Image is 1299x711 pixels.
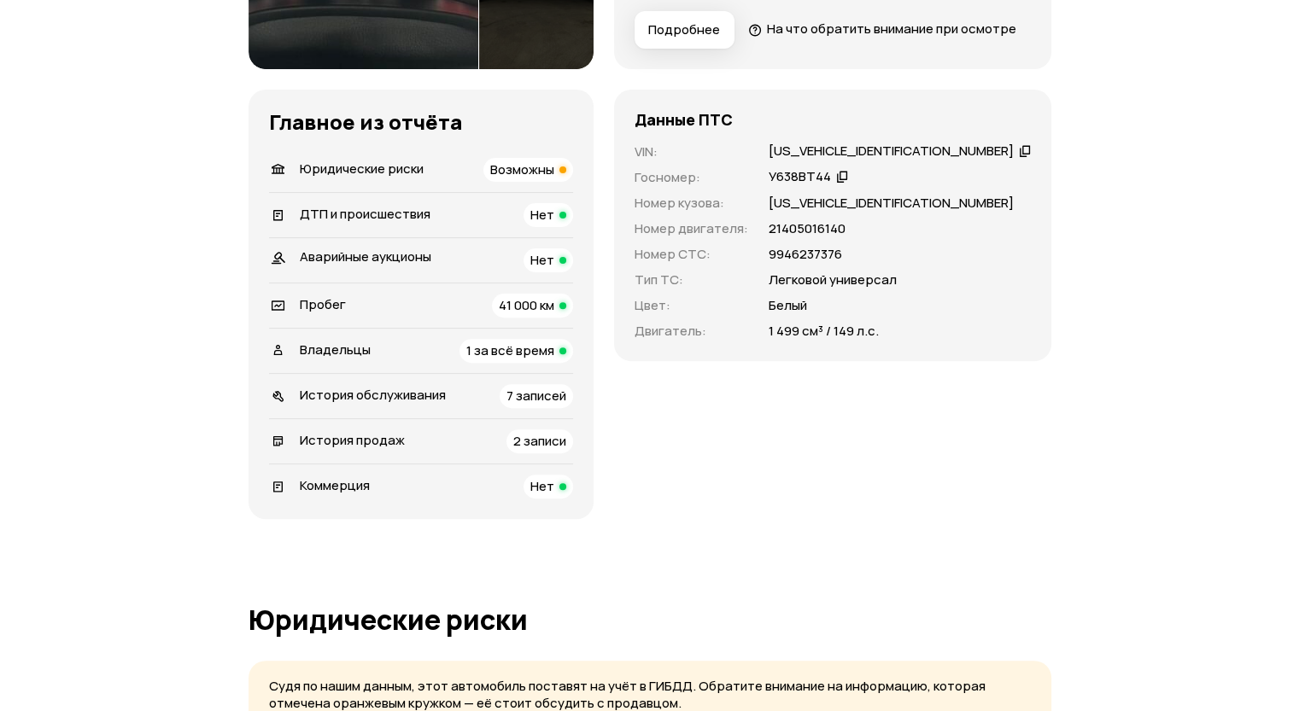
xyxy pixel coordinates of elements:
[530,251,554,269] span: Нет
[300,341,371,358] span: Владельцы
[300,431,405,449] span: История продаж
[648,21,720,38] span: Подробнее
[635,143,748,161] p: VIN :
[269,110,573,134] h3: Главное из отчёта
[466,341,554,359] span: 1 за всё время
[506,387,566,405] span: 7 записей
[513,432,566,450] span: 2 записи
[769,219,846,238] p: 21405016140
[490,160,554,178] span: Возможны
[635,168,748,187] p: Госномер :
[499,296,554,314] span: 41 000 км
[300,160,424,178] span: Юридические риски
[530,477,554,495] span: Нет
[769,296,807,315] p: Белый
[748,20,1016,38] a: На что обратить внимание при осмотре
[635,110,733,129] h4: Данные ПТС
[769,322,879,341] p: 1 499 см³ / 149 л.с.
[767,20,1016,38] span: На что обратить внимание при осмотре
[769,143,1014,160] div: [US_VEHICLE_IDENTIFICATION_NUMBER]
[769,194,1014,213] p: [US_VEHICLE_IDENTIFICATION_NUMBER]
[769,168,831,186] div: У638ВТ44
[635,271,748,289] p: Тип ТС :
[635,245,748,264] p: Номер СТС :
[530,206,554,224] span: Нет
[635,219,748,238] p: Номер двигателя :
[635,11,734,49] button: Подробнее
[769,271,897,289] p: Легковой универсал
[300,205,430,223] span: ДТП и происшествия
[300,476,370,494] span: Коммерция
[635,296,748,315] p: Цвет :
[635,194,748,213] p: Номер кузова :
[300,248,431,265] span: Аварийные аукционы
[300,386,446,404] span: История обслуживания
[249,604,1051,635] h1: Юридические риски
[769,245,842,264] p: 9946237376
[300,295,346,313] span: Пробег
[635,322,748,341] p: Двигатель :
